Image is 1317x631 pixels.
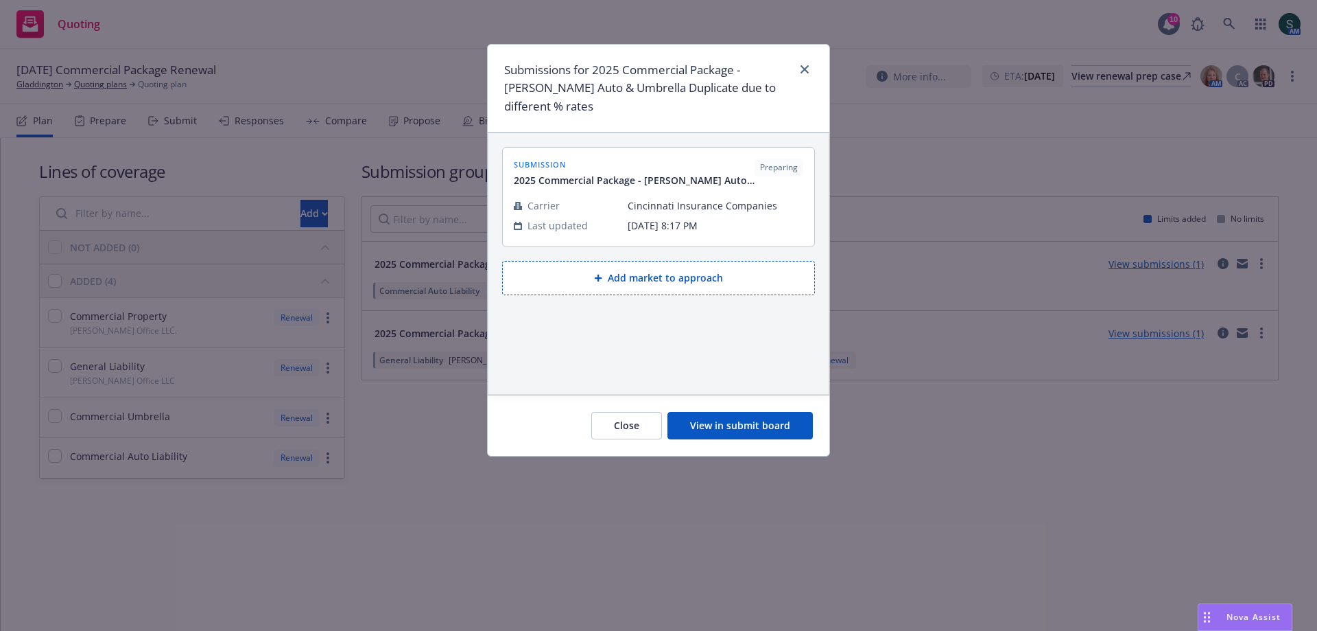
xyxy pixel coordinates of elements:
button: Close [591,412,662,439]
button: Nova Assist [1198,604,1292,631]
button: Add market to approach [502,261,815,295]
span: 2025 Commercial Package - [PERSON_NAME] Auto & Umbrella Duplicate due to different % rates [514,173,755,187]
span: Carrier [527,198,560,213]
div: Drag to move [1198,604,1215,630]
span: Nova Assist [1226,611,1281,623]
a: close [796,61,813,78]
span: submission [514,159,755,170]
span: [DATE] 8:17 PM [628,218,803,233]
h1: Submissions for 2025 Commercial Package - [PERSON_NAME] Auto & Umbrella Duplicate due to differen... [504,61,791,115]
span: Last updated [527,218,588,233]
button: View in submit board [667,412,813,439]
span: Preparing [760,161,798,174]
span: Cincinnati Insurance Companies [628,198,803,213]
